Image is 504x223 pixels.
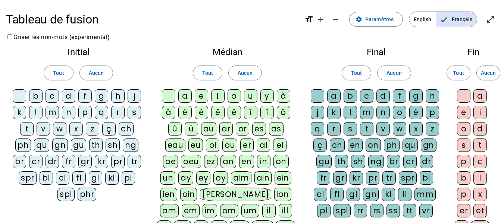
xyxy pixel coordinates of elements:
div: pl [317,204,331,217]
span: Tout [351,69,362,77]
div: ê [211,106,225,119]
div: eau [165,138,186,152]
div: h [426,89,439,103]
div: th [335,155,348,168]
div: e [195,89,208,103]
button: Aucun [476,66,500,80]
div: as [269,122,284,136]
div: br [13,155,26,168]
div: n [376,106,390,119]
div: x [473,188,487,201]
span: Aucun [481,69,496,77]
div: tr [382,171,396,185]
div: ï [260,106,274,119]
div: x [409,122,423,136]
div: d [473,122,487,136]
div: spr [19,171,37,185]
span: Français [436,12,477,27]
div: an [220,155,236,168]
div: d [376,89,390,103]
div: ill [279,204,292,217]
button: Tout [193,66,222,80]
div: ng [123,138,138,152]
div: à [277,89,290,103]
div: ei [273,138,287,152]
div: ar [219,122,233,136]
mat-icon: settings [356,16,362,23]
div: s [344,122,357,136]
span: English [409,12,436,27]
div: cr [403,155,417,168]
div: o [393,106,406,119]
div: p [78,106,92,119]
div: gu [316,155,332,168]
div: i [211,89,225,103]
div: fr [62,155,75,168]
div: i [473,106,487,119]
div: j [311,106,324,119]
div: é [409,106,423,119]
h2: Final [310,48,443,57]
div: ng [368,155,384,168]
div: es [252,122,266,136]
div: c [360,89,373,103]
span: Paramètres [365,15,394,24]
div: ll [398,188,411,201]
div: spl [334,204,351,217]
div: f [393,89,406,103]
div: è [178,106,192,119]
div: dr [46,155,59,168]
div: f [78,89,92,103]
div: q [95,106,108,119]
div: g [409,89,423,103]
div: k [13,106,26,119]
div: p [426,106,439,119]
div: on [273,155,289,168]
div: br [387,155,400,168]
div: ë [228,106,241,119]
div: ez [204,155,217,168]
div: ou [222,138,237,152]
div: qu [34,138,49,152]
div: rs [370,204,384,217]
div: phr [78,188,97,201]
div: z [86,122,99,136]
div: ss [386,204,400,217]
input: Griser les non-mots (expérimental) [7,34,12,39]
div: pr [366,171,379,185]
div: l [473,171,487,185]
div: ay [178,171,193,185]
div: pl [122,171,135,185]
div: x [69,122,83,136]
button: Paramètres [349,12,403,27]
div: mm [414,188,436,201]
div: th [89,138,103,152]
div: gn [421,138,436,152]
div: oin [180,188,197,201]
button: Augmenter la taille de la police [313,12,328,27]
div: [PERSON_NAME] [200,188,271,201]
div: un [160,171,175,185]
span: Tout [53,69,64,77]
button: Tout [44,66,73,80]
span: Tout [202,69,213,77]
div: p [457,155,470,168]
div: pr [111,155,125,168]
div: fl [330,188,344,201]
div: bl [40,171,53,185]
div: cl [314,188,327,201]
div: kl [382,188,395,201]
div: en [348,138,363,152]
div: um [241,204,259,217]
div: gl [89,171,102,185]
div: ph [15,138,31,152]
div: k [327,106,341,119]
div: oe [163,155,178,168]
h2: Médian [157,48,298,57]
div: om [220,204,238,217]
div: o [228,89,241,103]
div: ai [257,138,270,152]
div: gn [52,138,68,152]
div: il [262,204,276,217]
div: gl [347,188,360,201]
